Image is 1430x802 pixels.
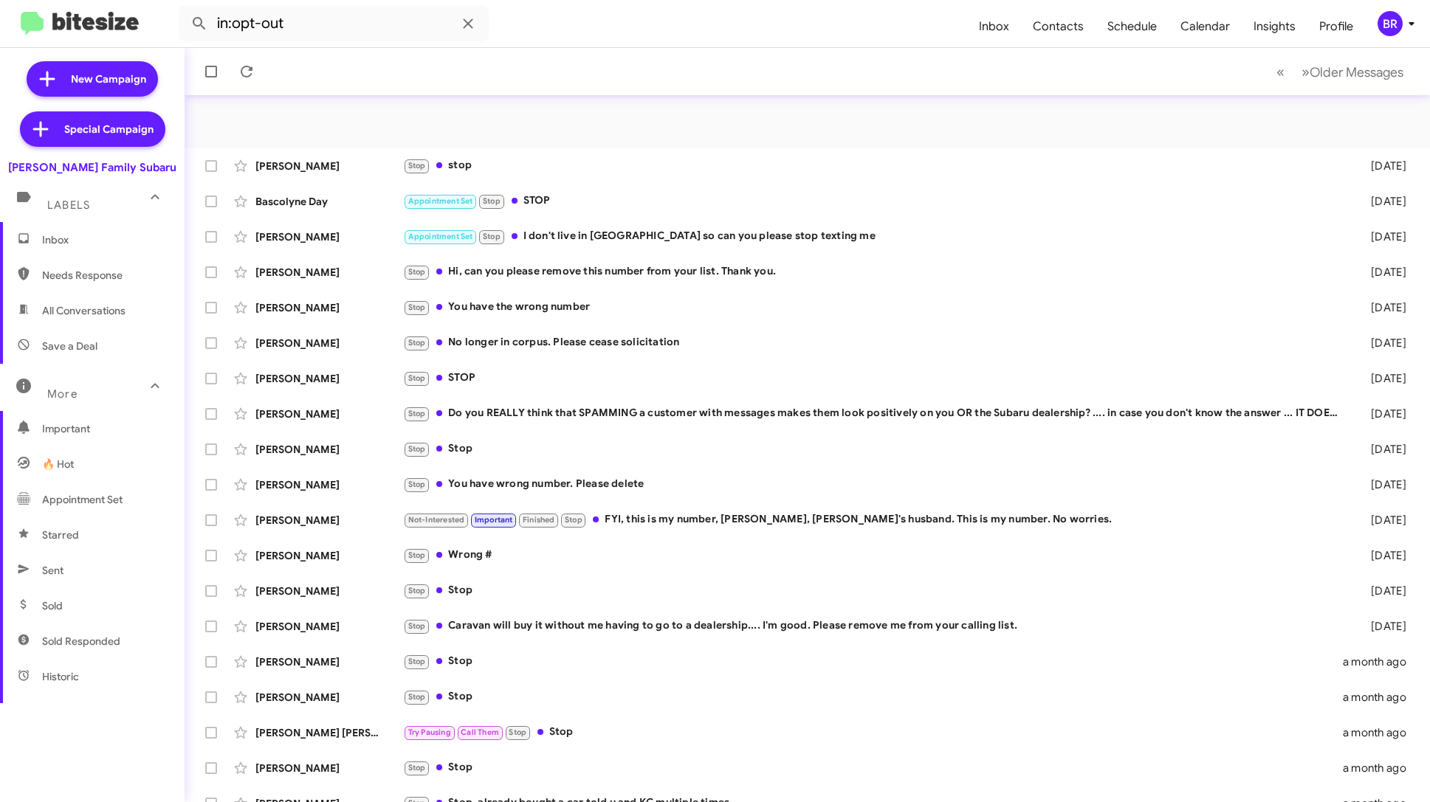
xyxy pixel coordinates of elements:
a: Schedule [1096,5,1169,48]
div: Wrong # [403,547,1347,564]
div: FYI, this is my number, [PERSON_NAME], [PERSON_NAME]'s husband. This is my number. No worries. [403,511,1347,528]
span: All Conversations [42,303,126,318]
span: Important [475,515,513,525]
div: [PERSON_NAME] [255,159,403,173]
nav: Page navigation example [1268,57,1412,87]
span: Stop [483,232,501,241]
span: Stop [408,161,426,170]
span: » [1302,63,1310,81]
span: Stop [408,409,426,418]
div: Stop [403,724,1343,741]
a: Profile [1307,5,1365,48]
span: Starred [42,528,79,542]
span: Stop [565,515,582,525]
div: [DATE] [1347,300,1418,315]
div: Stop [403,582,1347,599]
div: [PERSON_NAME] Family Subaru [8,160,176,175]
span: Appointment Set [42,492,123,507]
div: [PERSON_NAME] [255,336,403,350]
div: Caravan will buy it without me having to go to a dealership.... I'm good. Please remove me from y... [403,618,1347,635]
div: [PERSON_NAME] [PERSON_NAME] [255,725,403,740]
div: [DATE] [1347,442,1418,457]
span: Call Them [461,727,499,737]
a: Inbox [967,5,1021,48]
div: Stop [403,653,1343,670]
div: [PERSON_NAME] [255,477,403,492]
span: Stop [408,338,426,348]
span: Appointment Set [408,232,473,241]
div: STOP [403,193,1347,210]
span: Calendar [1169,5,1242,48]
span: Important [42,421,168,436]
div: [PERSON_NAME] [255,761,403,775]
div: [PERSON_NAME] [255,690,403,705]
div: [PERSON_NAME] [255,229,403,244]
span: Try Pausing [408,727,451,737]
div: You have the wrong number [403,299,1347,316]
div: [DATE] [1347,371,1418,386]
a: Special Campaign [20,111,165,147]
div: a month ago [1343,690,1418,705]
span: Stop [408,444,426,454]
span: Not-Interested [408,515,465,525]
span: New Campaign [71,72,146,86]
span: Stop [408,373,426,383]
div: Do you REALLY think that SPAMMING a customer with messages makes them look positively on you OR t... [403,405,1347,422]
div: [DATE] [1347,513,1418,528]
span: Save a Deal [42,339,97,353]
span: Sold Responded [42,634,120,649]
div: [DATE] [1347,336,1418,350]
span: Stop [408,763,426,772]
div: stop [403,157,1347,174]
span: Stop [483,196,501,206]
div: [DATE] [1347,477,1418,492]
div: a month ago [1343,725,1418,740]
a: Contacts [1021,5,1096,48]
div: a month ago [1343,761,1418,775]
span: Inbox [42,232,168,247]
span: Finished [523,515,555,525]
button: Next [1293,57,1412,87]
div: [DATE] [1347,584,1418,598]
span: Appointment Set [408,196,473,206]
div: I don't live in [GEOGRAPHIC_DATA] so can you please stop texting me [403,228,1347,245]
span: Stop [408,550,426,560]
div: Hi, can you please remove this number from your list. Thank you. [403,263,1347,280]
div: Stop [403,440,1347,457]
div: a month ago [1343,654,1418,669]
div: STOP [403,370,1347,387]
span: Needs Response [42,268,168,283]
div: [DATE] [1347,548,1418,563]
div: [PERSON_NAME] [255,548,403,563]
div: No longer in corpus. Please cease solicitation [403,334,1347,351]
span: Sold [42,598,63,613]
input: Search [179,6,489,41]
span: Stop [408,303,426,312]
div: Stop [403,688,1343,705]
div: BR [1378,11,1403,36]
div: [PERSON_NAME] [255,371,403,386]
div: Bascolyne Day [255,194,403,209]
span: Stop [509,727,526,737]
div: [DATE] [1347,229,1418,244]
div: [PERSON_NAME] [255,619,403,634]
span: Historic [42,669,79,684]
span: 🔥 Hot [42,457,74,471]
span: Stop [408,480,426,489]
span: Stop [408,586,426,595]
span: More [47,387,78,401]
button: BR [1365,11,1414,36]
span: Stop [408,267,426,277]
div: [PERSON_NAME] [255,300,403,315]
a: Insights [1242,5,1307,48]
span: « [1276,63,1285,81]
div: [PERSON_NAME] [255,584,403,598]
div: You have wrong number. Please delete [403,476,1347,493]
div: [DATE] [1347,265,1418,280]
span: Sent [42,563,63,578]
